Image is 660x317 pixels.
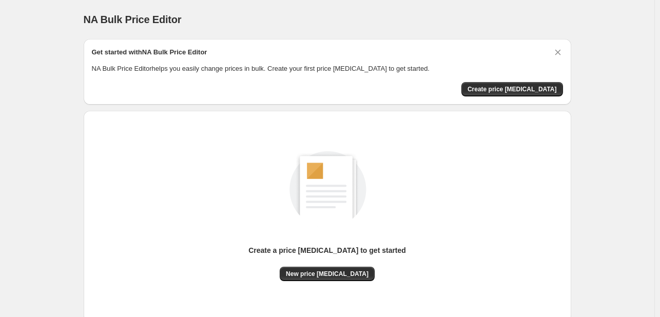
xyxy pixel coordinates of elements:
[461,82,563,96] button: Create price change job
[286,270,368,278] span: New price [MEDICAL_DATA]
[84,14,182,25] span: NA Bulk Price Editor
[92,47,207,57] h2: Get started with NA Bulk Price Editor
[92,64,563,74] p: NA Bulk Price Editor helps you easily change prices in bulk. Create your first price [MEDICAL_DAT...
[248,245,406,255] p: Create a price [MEDICAL_DATA] to get started
[553,47,563,57] button: Dismiss card
[280,267,375,281] button: New price [MEDICAL_DATA]
[468,85,557,93] span: Create price [MEDICAL_DATA]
